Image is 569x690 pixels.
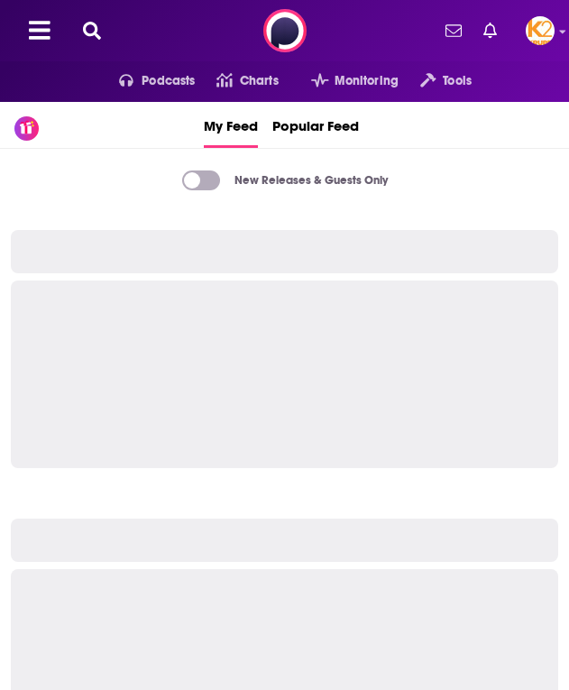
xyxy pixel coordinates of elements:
[476,15,504,46] a: Show notifications dropdown
[335,69,399,94] span: Monitoring
[263,9,307,52] img: Podchaser - Follow, Share and Rate Podcasts
[97,67,196,96] button: open menu
[142,69,195,94] span: Podcasts
[240,69,279,94] span: Charts
[182,170,388,190] a: New Releases & Guests Only
[399,67,472,96] button: open menu
[289,67,399,96] button: open menu
[204,102,258,148] a: My Feed
[438,15,469,46] a: Show notifications dropdown
[526,16,555,45] img: User Profile
[272,106,359,145] span: Popular Feed
[443,69,472,94] span: Tools
[204,106,258,145] span: My Feed
[272,102,359,148] a: Popular Feed
[526,16,555,45] a: Logged in as K2Krupp
[195,67,278,96] a: Charts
